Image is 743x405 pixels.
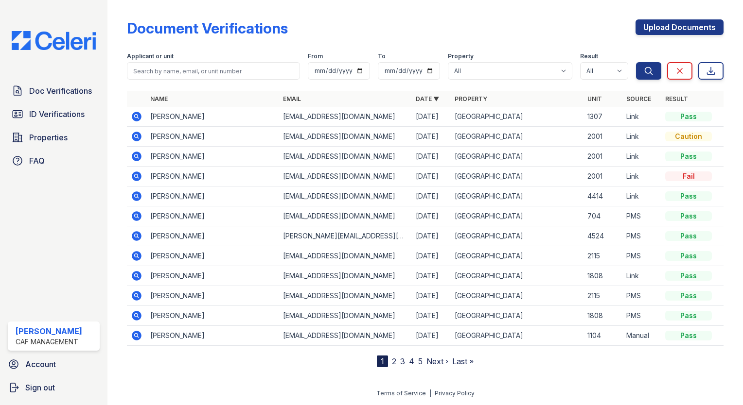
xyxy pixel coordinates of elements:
[665,231,712,241] div: Pass
[146,326,279,346] td: [PERSON_NAME]
[451,206,584,226] td: [GEOGRAPHIC_DATA]
[412,147,451,167] td: [DATE]
[29,155,45,167] span: FAQ
[451,147,584,167] td: [GEOGRAPHIC_DATA]
[584,266,622,286] td: 1808
[412,246,451,266] td: [DATE]
[412,266,451,286] td: [DATE]
[400,356,405,366] a: 3
[279,127,412,147] td: [EMAIL_ADDRESS][DOMAIN_NAME]
[412,127,451,147] td: [DATE]
[146,226,279,246] td: [PERSON_NAME]
[283,95,301,102] a: Email
[622,226,661,246] td: PMS
[279,167,412,186] td: [EMAIL_ADDRESS][DOMAIN_NAME]
[665,152,712,161] div: Pass
[622,107,661,127] td: Link
[146,107,279,127] td: [PERSON_NAME]
[584,206,622,226] td: 704
[279,326,412,346] td: [EMAIL_ADDRESS][DOMAIN_NAME]
[451,226,584,246] td: [GEOGRAPHIC_DATA]
[146,186,279,206] td: [PERSON_NAME]
[584,147,622,167] td: 2001
[622,306,661,326] td: PMS
[146,167,279,186] td: [PERSON_NAME]
[451,107,584,127] td: [GEOGRAPHIC_DATA]
[451,326,584,346] td: [GEOGRAPHIC_DATA]
[584,306,622,326] td: 1808
[8,128,100,147] a: Properties
[146,286,279,306] td: [PERSON_NAME]
[377,355,388,367] div: 1
[451,246,584,266] td: [GEOGRAPHIC_DATA]
[127,62,300,80] input: Search by name, email, or unit number
[279,147,412,167] td: [EMAIL_ADDRESS][DOMAIN_NAME]
[665,171,712,181] div: Fail
[279,306,412,326] td: [EMAIL_ADDRESS][DOMAIN_NAME]
[451,167,584,186] td: [GEOGRAPHIC_DATA]
[416,95,439,102] a: Date ▼
[622,286,661,306] td: PMS
[279,226,412,246] td: [PERSON_NAME][EMAIL_ADDRESS][PERSON_NAME][DOMAIN_NAME]
[29,108,85,120] span: ID Verifications
[451,306,584,326] td: [GEOGRAPHIC_DATA]
[29,85,92,97] span: Doc Verifications
[626,95,651,102] a: Source
[25,358,56,370] span: Account
[584,167,622,186] td: 2001
[580,52,598,60] label: Result
[412,326,451,346] td: [DATE]
[665,191,712,201] div: Pass
[622,186,661,206] td: Link
[376,389,426,397] a: Terms of Service
[146,246,279,266] td: [PERSON_NAME]
[665,95,688,102] a: Result
[622,167,661,186] td: Link
[622,127,661,147] td: Link
[622,326,661,346] td: Manual
[622,206,661,226] td: PMS
[412,107,451,127] td: [DATE]
[665,211,712,221] div: Pass
[279,206,412,226] td: [EMAIL_ADDRESS][DOMAIN_NAME]
[665,271,712,281] div: Pass
[584,326,622,346] td: 1104
[409,356,414,366] a: 4
[412,206,451,226] td: [DATE]
[665,311,712,321] div: Pass
[622,246,661,266] td: PMS
[665,331,712,340] div: Pass
[584,186,622,206] td: 4414
[25,382,55,393] span: Sign out
[279,266,412,286] td: [EMAIL_ADDRESS][DOMAIN_NAME]
[412,226,451,246] td: [DATE]
[378,52,386,60] label: To
[451,286,584,306] td: [GEOGRAPHIC_DATA]
[16,337,82,347] div: CAF Management
[451,186,584,206] td: [GEOGRAPHIC_DATA]
[8,81,100,101] a: Doc Verifications
[4,354,104,374] a: Account
[587,95,602,102] a: Unit
[418,356,423,366] a: 5
[584,246,622,266] td: 2115
[392,356,396,366] a: 2
[455,95,487,102] a: Property
[636,19,724,35] a: Upload Documents
[279,246,412,266] td: [EMAIL_ADDRESS][DOMAIN_NAME]
[308,52,323,60] label: From
[622,147,661,167] td: Link
[665,291,712,301] div: Pass
[4,31,104,50] img: CE_Logo_Blue-a8612792a0a2168367f1c8372b55b34899dd931a85d93a1a3d3e32e68fde9ad4.png
[448,52,474,60] label: Property
[665,112,712,121] div: Pass
[146,206,279,226] td: [PERSON_NAME]
[4,378,104,397] button: Sign out
[146,266,279,286] td: [PERSON_NAME]
[150,95,168,102] a: Name
[584,127,622,147] td: 2001
[451,266,584,286] td: [GEOGRAPHIC_DATA]
[702,366,733,395] iframe: chat widget
[146,147,279,167] td: [PERSON_NAME]
[622,266,661,286] td: Link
